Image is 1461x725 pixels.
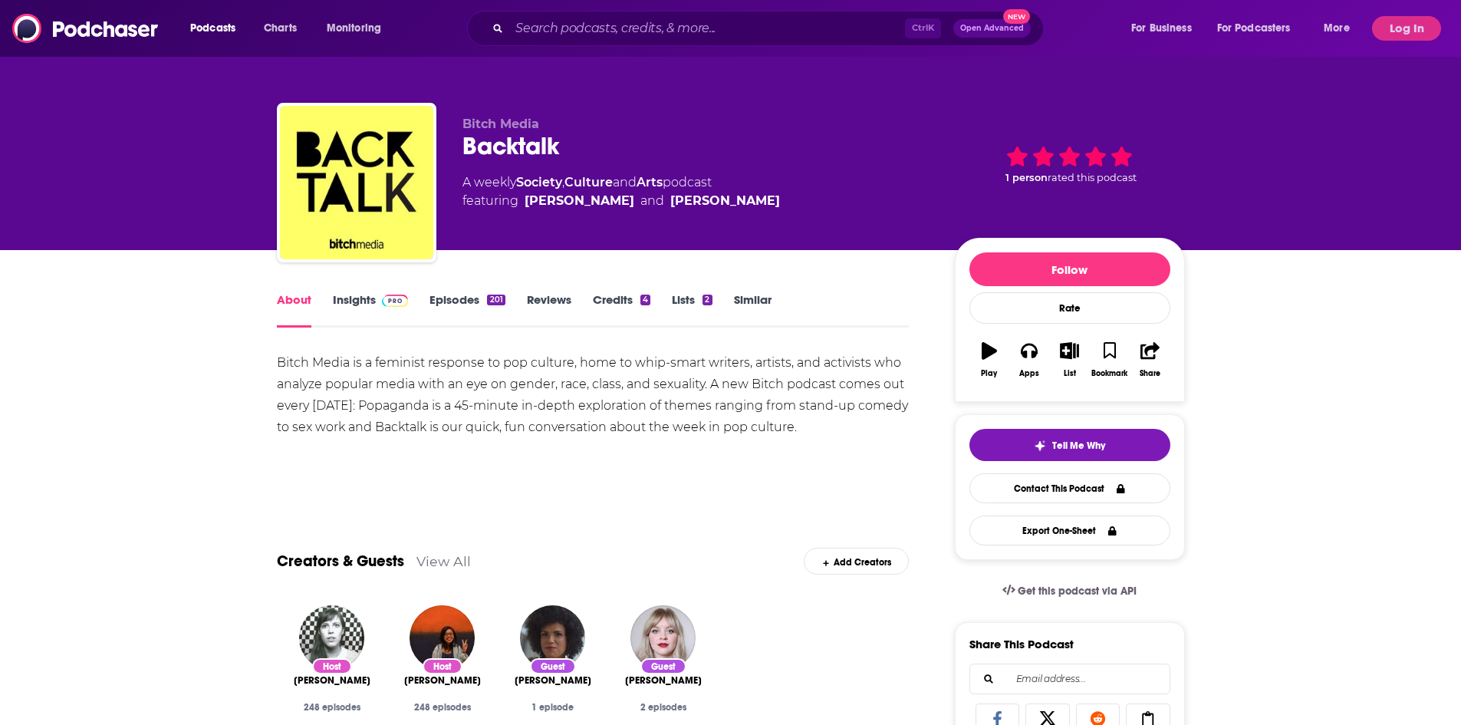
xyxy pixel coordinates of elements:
[1009,332,1049,387] button: Apps
[487,295,505,305] div: 201
[520,605,585,671] img: Walidah Imarisha
[990,572,1150,610] a: Get this podcast via API
[190,18,235,39] span: Podcasts
[981,369,997,378] div: Play
[254,16,306,41] a: Charts
[640,295,650,305] div: 4
[1313,16,1369,41] button: open menu
[703,295,712,305] div: 2
[672,292,712,328] a: Lists2
[637,175,663,189] a: Arts
[429,292,505,328] a: Episodes201
[630,605,696,671] img: Rebecca Jennings
[404,674,481,687] a: Amy Lam
[593,292,650,328] a: Credits4
[1005,172,1048,183] span: 1 person
[299,605,364,671] img: Dahlia Balcazar
[1207,16,1313,41] button: open menu
[410,605,475,671] img: Amy Lam
[969,332,1009,387] button: Play
[969,252,1170,286] button: Follow
[294,674,370,687] span: [PERSON_NAME]
[382,295,409,307] img: Podchaser Pro
[277,352,910,438] div: Bitch Media is a feminist response to pop culture, home to whip-smart writers, artists, and activ...
[1372,16,1441,41] button: Log In
[416,553,471,569] a: View All
[953,19,1031,38] button: Open AdvancedNew
[1034,440,1046,452] img: tell me why sparkle
[640,658,686,674] div: Guest
[515,674,591,687] a: Walidah Imarisha
[1324,18,1350,39] span: More
[1131,18,1192,39] span: For Business
[670,192,780,210] a: Dahlia Balcazar
[1018,585,1137,598] span: Get this podcast via API
[1091,369,1127,378] div: Bookmark
[955,117,1185,212] div: 1 personrated this podcast
[640,192,664,210] span: and
[625,674,702,687] a: Rebecca Jennings
[1130,332,1170,387] button: Share
[264,18,297,39] span: Charts
[316,16,401,41] button: open menu
[280,106,433,259] img: Backtalk
[462,173,780,210] div: A weekly podcast
[527,292,571,328] a: Reviews
[333,292,409,328] a: InsightsPodchaser Pro
[969,664,1170,694] div: Search followers
[404,674,481,687] span: [PERSON_NAME]
[12,14,160,43] img: Podchaser - Follow, Share and Rate Podcasts
[462,117,539,131] span: Bitch Media
[1049,332,1089,387] button: List
[509,16,905,41] input: Search podcasts, credits, & more...
[525,192,634,210] a: Amy Lam
[1019,369,1039,378] div: Apps
[982,664,1157,694] input: Email address...
[1217,18,1291,39] span: For Podcasters
[289,702,375,713] div: 248 episodes
[969,516,1170,545] button: Export One-Sheet
[960,25,1024,32] span: Open Advanced
[312,658,352,674] div: Host
[277,292,311,328] a: About
[562,175,564,189] span: ,
[564,175,613,189] a: Culture
[969,429,1170,461] button: tell me why sparkleTell Me Why
[1048,172,1137,183] span: rated this podcast
[516,175,562,189] a: Society
[620,702,706,713] div: 2 episodes
[969,637,1074,651] h3: Share This Podcast
[1140,369,1160,378] div: Share
[530,658,576,674] div: Guest
[482,11,1058,46] div: Search podcasts, credits, & more...
[423,658,462,674] div: Host
[179,16,255,41] button: open menu
[625,674,702,687] span: [PERSON_NAME]
[462,192,780,210] span: featuring
[277,552,404,571] a: Creators & Guests
[1090,332,1130,387] button: Bookmark
[1064,369,1076,378] div: List
[905,18,941,38] span: Ctrl K
[613,175,637,189] span: and
[510,702,596,713] div: 1 episode
[969,292,1170,324] div: Rate
[1120,16,1211,41] button: open menu
[327,18,381,39] span: Monitoring
[804,548,909,575] div: Add Creators
[515,674,591,687] span: [PERSON_NAME]
[969,473,1170,503] a: Contact This Podcast
[734,292,772,328] a: Similar
[1003,9,1031,24] span: New
[294,674,370,687] a: Dahlia Balcazar
[400,702,485,713] div: 248 episodes
[1052,440,1105,452] span: Tell Me Why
